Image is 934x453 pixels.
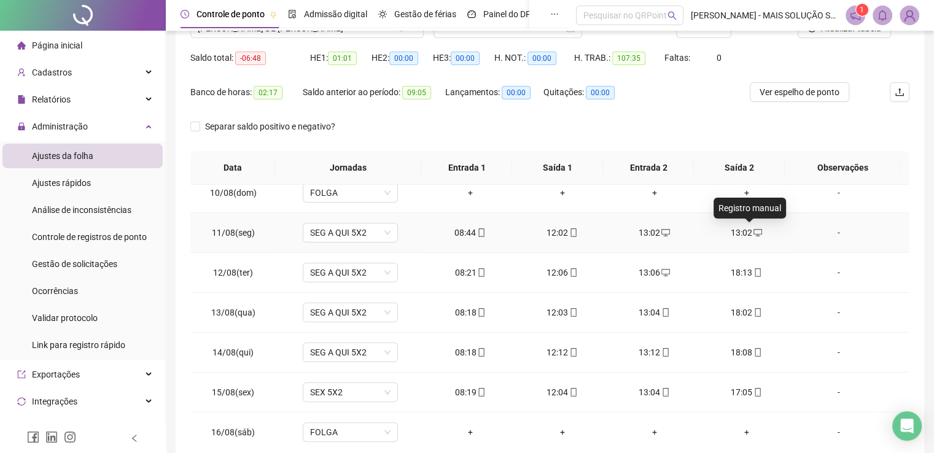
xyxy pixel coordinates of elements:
div: Saldo anterior ao período: [303,85,445,99]
span: FOLGA [310,423,391,441]
span: Ajustes rápidos [32,178,91,188]
span: Integrações [32,397,77,406]
th: Observações [785,151,900,185]
span: mobile [476,348,486,357]
th: Saída 1 [512,151,603,185]
th: Entrada 1 [421,151,512,185]
div: 08:18 [434,306,507,319]
span: 09:05 [402,86,431,99]
span: mobile [660,348,670,357]
span: search [667,11,677,20]
div: Lançamentos: [445,85,543,99]
span: facebook [27,431,39,443]
div: HE 2: [372,51,433,65]
span: 11/08(seg) [212,228,255,238]
div: + [710,425,783,439]
span: Página inicial [32,41,82,50]
div: 13:02 [710,226,783,239]
span: mobile [476,268,486,277]
span: mobile [476,308,486,317]
div: Open Intercom Messenger [892,411,922,441]
div: Registro manual [714,198,786,219]
sup: 1 [856,4,868,16]
span: 00:00 [389,52,418,65]
span: linkedin [45,431,58,443]
div: HE 1: [310,51,372,65]
span: mobile [476,228,486,237]
span: mobile [752,308,762,317]
span: mobile [568,308,578,317]
th: Saída 2 [694,151,785,185]
div: + [526,186,599,199]
span: Controle de registros de ponto [32,232,147,242]
span: file [17,95,26,104]
div: 18:02 [710,306,783,319]
span: Análise de inconsistências [32,205,131,215]
span: Gestão de solicitações [32,259,117,269]
span: SEG A QUI 5X2 [310,303,391,322]
span: Admissão digital [304,9,367,19]
div: 12:03 [526,306,599,319]
div: 13:02 [618,226,691,239]
span: mobile [752,268,762,277]
div: 13:04 [618,306,691,319]
span: SEG A QUI 5X2 [310,223,391,242]
div: HE 3: [433,51,494,65]
span: sync [17,397,26,406]
span: clock-circle [181,10,189,18]
th: Jornadas [275,151,421,185]
span: mobile [568,268,578,277]
span: left [130,434,139,443]
span: 00:00 [451,52,480,65]
div: 18:13 [710,266,783,279]
div: 13:12 [618,346,691,359]
div: 13:04 [618,385,691,399]
span: mobile [476,388,486,397]
span: export [17,370,26,379]
span: 02:17 [254,86,282,99]
span: lock [17,122,26,131]
div: + [526,425,599,439]
span: 107:35 [612,52,645,65]
div: + [710,186,783,199]
span: 00:00 [586,86,615,99]
span: Ajustes da folha [32,151,93,161]
span: Faltas: [664,53,692,63]
div: Banco de horas: [190,85,303,99]
span: notification [850,10,861,21]
span: 15/08(sex) [212,387,254,397]
span: SEX 5X2 [310,383,391,401]
div: - [802,385,874,399]
span: Observações [795,161,890,174]
span: 00:00 [502,86,531,99]
span: upload [895,87,905,97]
span: Exportações [32,370,80,379]
div: + [434,186,507,199]
span: sun [378,10,387,18]
div: 17:05 [710,385,783,399]
div: + [434,425,507,439]
span: Administração [32,122,88,131]
div: H. NOT.: [494,51,574,65]
div: 08:18 [434,346,507,359]
span: to [497,23,507,33]
span: mobile [568,348,578,357]
div: - [802,306,874,319]
span: Controle de ponto [197,9,265,19]
span: mobile [752,388,762,397]
span: 12/08(ter) [213,268,253,277]
div: 12:06 [526,266,599,279]
span: 01:01 [328,52,357,65]
div: - [802,266,874,279]
span: mobile [660,388,670,397]
span: 13/08(qua) [211,308,255,317]
span: mobile [660,308,670,317]
div: Quitações: [543,85,633,99]
div: 12:04 [526,385,599,399]
div: 12:02 [526,226,599,239]
img: 2409 [900,6,919,25]
span: 00:00 [527,52,556,65]
span: mobile [568,228,578,237]
span: Relatórios [32,95,71,104]
span: -06:48 [235,52,266,65]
